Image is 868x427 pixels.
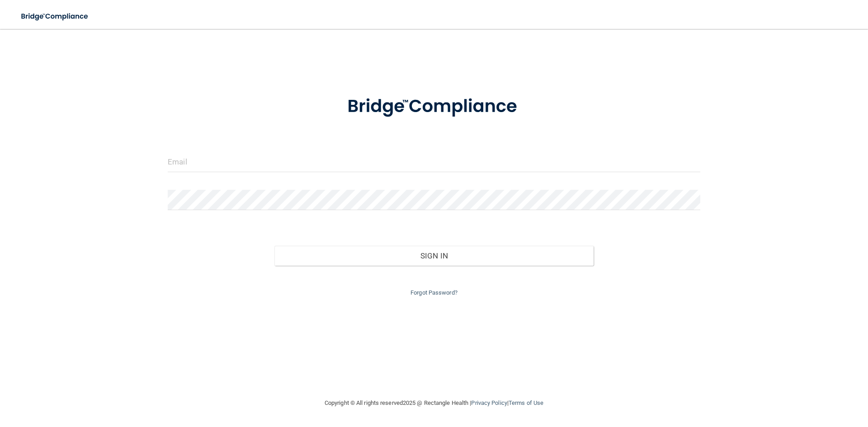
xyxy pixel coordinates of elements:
[14,7,97,26] img: bridge_compliance_login_screen.278c3ca4.svg
[329,83,539,130] img: bridge_compliance_login_screen.278c3ca4.svg
[168,152,700,172] input: Email
[269,389,599,418] div: Copyright © All rights reserved 2025 @ Rectangle Health | |
[410,289,458,296] a: Forgot Password?
[509,399,543,406] a: Terms of Use
[471,399,507,406] a: Privacy Policy
[274,246,594,266] button: Sign In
